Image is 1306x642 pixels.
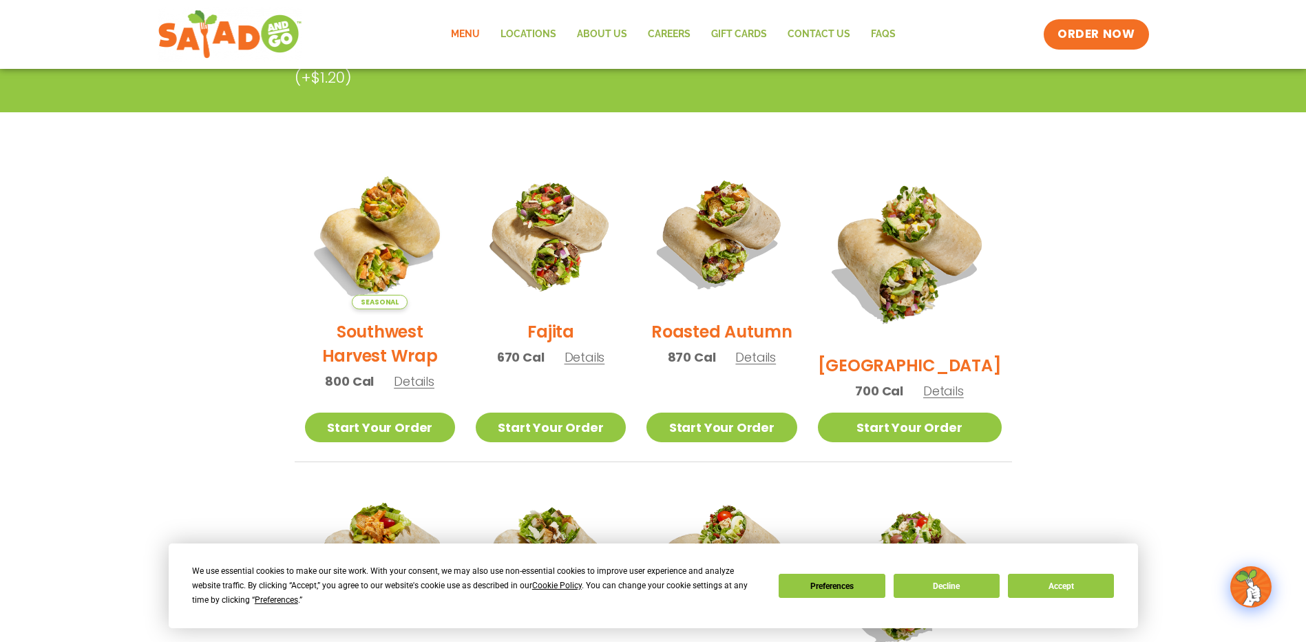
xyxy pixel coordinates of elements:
[818,353,1002,377] h2: [GEOGRAPHIC_DATA]
[861,19,906,50] a: FAQs
[305,320,455,368] h2: Southwest Harvest Wrap
[169,543,1138,628] div: Cookie Consent Prompt
[325,372,374,391] span: 800 Cal
[497,348,545,366] span: 670 Cal
[638,19,701,50] a: Careers
[567,19,638,50] a: About Us
[668,348,716,366] span: 870 Cal
[158,7,303,62] img: new-SAG-logo-768×292
[923,382,964,400] span: Details
[818,159,1002,343] img: Product photo for BBQ Ranch Wrap
[532,581,582,590] span: Cookie Policy
[894,574,1000,598] button: Decline
[1232,568,1270,606] img: wpChatIcon
[305,483,455,633] img: Product photo for Buffalo Chicken Wrap
[476,159,626,309] img: Product photo for Fajita Wrap
[1008,574,1114,598] button: Accept
[701,19,777,50] a: GIFT CARDS
[1057,26,1135,43] span: ORDER NOW
[735,349,776,366] span: Details
[305,159,455,309] img: Product photo for Southwest Harvest Wrap
[818,413,1002,442] a: Start Your Order
[1044,19,1148,50] a: ORDER NOW
[646,159,797,309] img: Product photo for Roasted Autumn Wrap
[352,295,408,309] span: Seasonal
[646,413,797,442] a: Start Your Order
[490,19,567,50] a: Locations
[779,574,885,598] button: Preferences
[777,19,861,50] a: Contact Us
[441,19,490,50] a: Menu
[255,595,298,605] span: Preferences
[651,320,792,344] h2: Roasted Autumn
[305,413,455,442] a: Start Your Order
[855,382,903,400] span: 700 Cal
[476,413,626,442] a: Start Your Order
[565,349,605,366] span: Details
[394,373,434,390] span: Details
[646,483,797,633] img: Product photo for Cobb Wrap
[476,483,626,633] img: Product photo for Caesar Wrap
[192,564,762,608] div: We use essential cookies to make our site work. With your consent, we may also use non-essential ...
[441,19,906,50] nav: Menu
[527,320,574,344] h2: Fajita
